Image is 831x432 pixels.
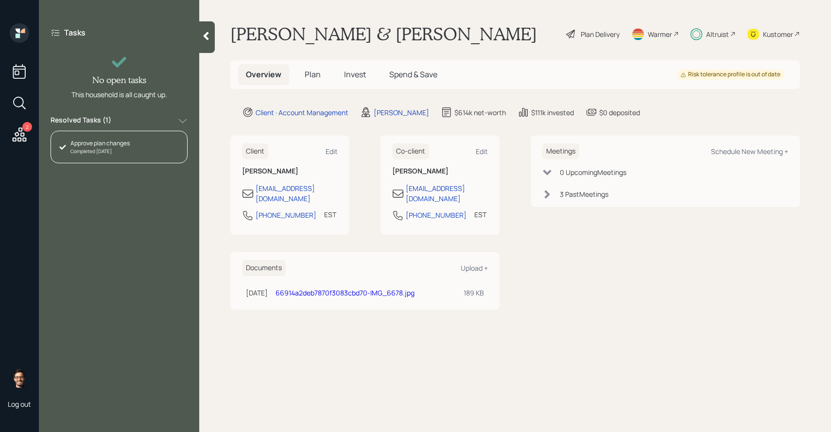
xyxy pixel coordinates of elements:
[64,27,86,38] label: Tasks
[406,210,467,220] div: [PHONE_NUMBER]
[560,189,608,199] div: 3 Past Meeting s
[531,107,574,118] div: $111k invested
[706,29,729,39] div: Altruist
[392,167,488,175] h6: [PERSON_NAME]
[560,167,626,177] div: 0 Upcoming Meeting s
[648,29,672,39] div: Warmer
[70,139,130,148] div: Approve plan changes
[464,288,484,298] div: 189 KB
[8,399,31,409] div: Log out
[542,143,579,159] h6: Meetings
[256,107,348,118] div: Client · Account Management
[599,107,640,118] div: $0 deposited
[242,143,268,159] h6: Client
[680,70,780,79] div: Risk tolerance profile is out of date
[476,147,488,156] div: Edit
[70,148,130,155] div: Completed [DATE]
[230,23,537,45] h1: [PERSON_NAME] & [PERSON_NAME]
[305,69,321,80] span: Plan
[246,288,268,298] div: [DATE]
[276,288,415,297] a: 66914a2deb7870f3083cbd70-IMG_6678.jpg
[256,183,338,204] div: [EMAIL_ADDRESS][DOMAIN_NAME]
[406,183,488,204] div: [EMAIL_ADDRESS][DOMAIN_NAME]
[246,69,281,80] span: Overview
[389,69,437,80] span: Spend & Save
[763,29,793,39] div: Kustomer
[22,122,32,132] div: 2
[711,147,788,156] div: Schedule New Meeting +
[10,368,29,388] img: sami-boghos-headshot.png
[51,115,111,127] label: Resolved Tasks ( 1 )
[344,69,366,80] span: Invest
[461,263,488,273] div: Upload +
[92,75,146,86] h4: No open tasks
[256,210,316,220] div: [PHONE_NUMBER]
[324,209,336,220] div: EST
[242,260,286,276] h6: Documents
[392,143,429,159] h6: Co-client
[242,167,338,175] h6: [PERSON_NAME]
[71,89,167,100] div: This household is all caught up.
[374,107,429,118] div: [PERSON_NAME]
[454,107,506,118] div: $614k net-worth
[326,147,338,156] div: Edit
[474,209,486,220] div: EST
[581,29,620,39] div: Plan Delivery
